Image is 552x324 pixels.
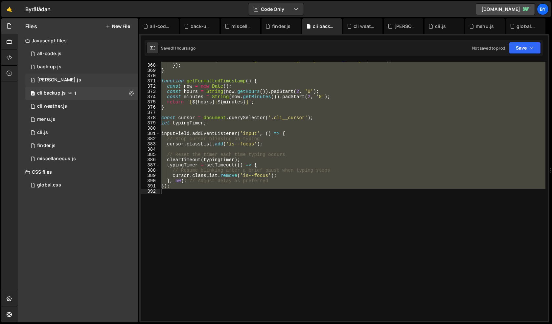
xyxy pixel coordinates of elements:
[141,73,160,78] div: 370
[517,23,538,30] div: global.css
[476,3,535,15] a: [DOMAIN_NAME]
[141,184,160,189] div: 391
[141,94,160,99] div: 374
[141,105,160,110] div: 376
[25,47,138,60] div: 10338/35579.js
[25,60,138,74] div: 10338/45267.js
[472,45,505,51] div: Not saved to prod
[37,103,67,109] div: cli weather.js
[25,113,138,126] div: 10338/45238.js
[354,23,375,30] div: cli weather.js
[141,120,160,126] div: 379
[141,141,160,147] div: 383
[141,131,160,136] div: 381
[141,152,160,157] div: 385
[25,5,51,13] div: Byrålådan
[37,130,48,136] div: cli.js
[141,110,160,115] div: 377
[150,23,171,30] div: all-code.js
[141,89,160,94] div: 373
[105,24,130,29] button: New File
[313,23,334,30] div: cli backup.js
[141,126,160,131] div: 380
[74,91,76,96] span: 1
[141,68,160,73] div: 369
[141,157,160,162] div: 386
[141,136,160,141] div: 382
[37,117,55,122] div: menu.js
[37,156,76,162] div: miscellaneous.js
[141,78,160,84] div: 371
[141,162,160,168] div: 387
[161,45,195,51] div: Saved
[141,99,160,105] div: 375
[37,51,61,57] div: all-code.js
[191,23,212,30] div: back-up.js
[25,152,138,165] div: 10338/45237.js
[272,23,290,30] div: finder.js
[37,77,81,83] div: [PERSON_NAME].js
[141,168,160,173] div: 388
[17,165,138,179] div: CSS files
[509,42,541,54] button: Save
[25,23,37,30] h2: Files
[37,90,66,96] div: cli backup.js
[25,100,138,113] div: 10338/45687.js
[141,178,160,184] div: 390
[394,23,415,30] div: [PERSON_NAME].js
[141,173,160,178] div: 389
[25,139,138,152] div: 10338/24973.js
[25,179,138,192] div: 10338/24192.css
[37,182,61,188] div: global.css
[141,84,160,89] div: 372
[231,23,252,30] div: miscellaneous.js
[537,3,549,15] a: By
[1,1,17,17] a: 🤙
[37,64,61,70] div: back-up.js
[31,78,35,83] span: 1
[25,126,138,139] div: 10338/23371.js
[476,23,494,30] div: menu.js
[37,143,56,149] div: finder.js
[141,189,160,194] div: 392
[141,63,160,68] div: 368
[141,147,160,152] div: 384
[173,45,195,51] div: 11 hours ago
[141,115,160,120] div: 378
[435,23,446,30] div: cli.js
[25,74,138,87] div: 10338/45273.js
[31,91,35,97] span: 0
[17,34,138,47] div: Javascript files
[25,87,138,100] div: 10338/45688.js
[248,3,304,15] button: Code Only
